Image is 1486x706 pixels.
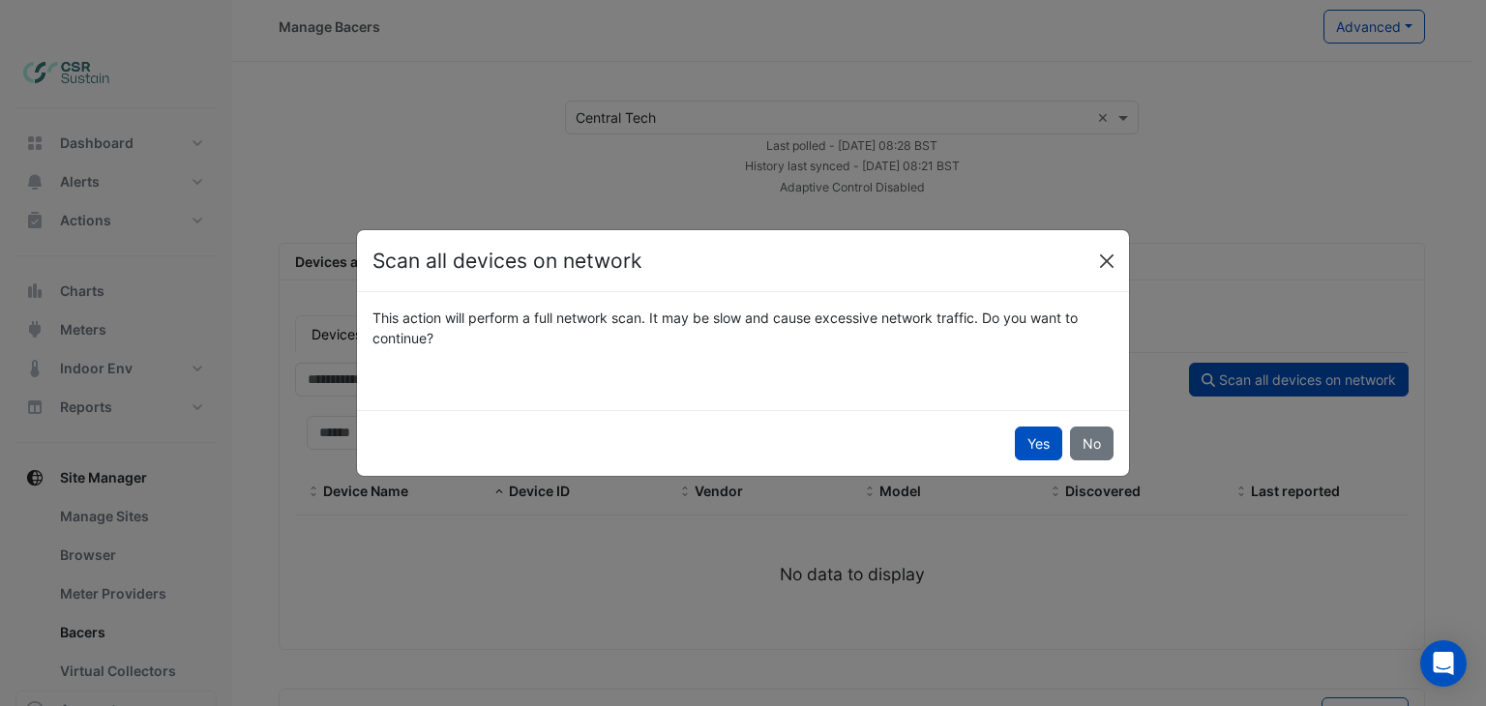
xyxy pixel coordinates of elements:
[1070,427,1114,460] button: No
[372,246,641,277] h4: Scan all devices on network
[1420,640,1467,687] div: Open Intercom Messenger
[1092,247,1121,276] button: Close
[361,308,1125,348] div: This action will perform a full network scan. It may be slow and cause excessive network traffic....
[1015,427,1062,460] button: Yes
